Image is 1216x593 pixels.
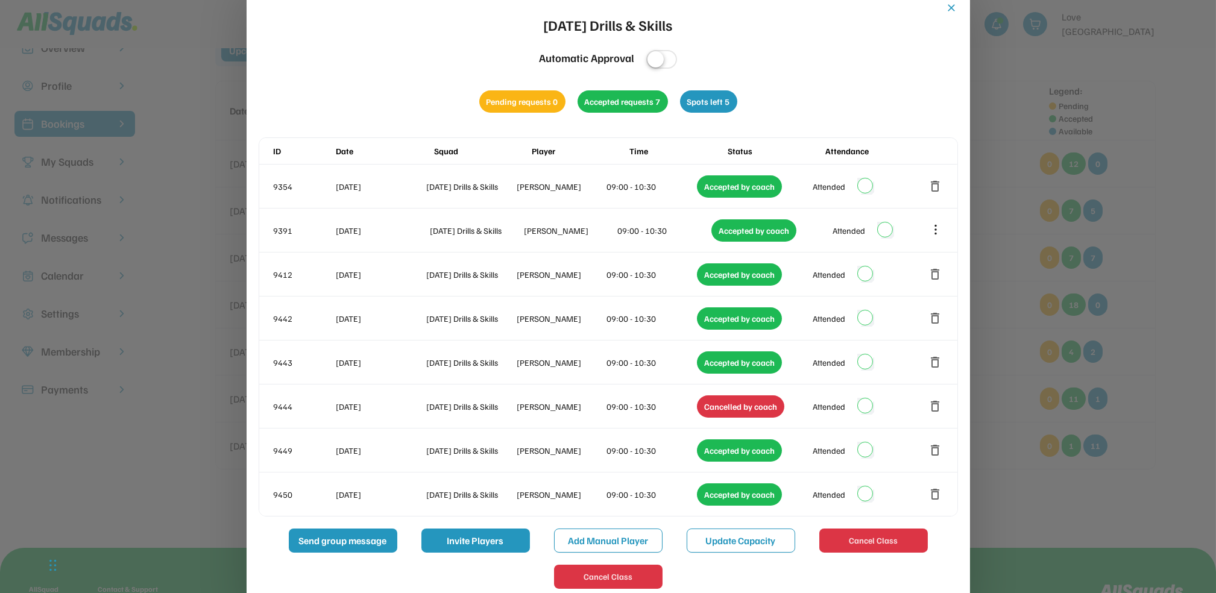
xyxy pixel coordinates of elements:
div: 9442 [274,312,334,325]
button: delete [928,443,943,457]
div: Attended [813,356,845,369]
div: [DATE] [336,356,424,369]
div: Accepted by coach [697,175,782,198]
div: 09:00 - 10:30 [607,444,695,457]
button: Cancel Class [819,529,928,553]
div: 9412 [274,268,334,281]
div: [DATE] [336,224,428,237]
div: 09:00 - 10:30 [607,312,695,325]
button: delete [928,355,943,369]
div: [DATE] Drills & Skills [426,312,514,325]
div: Cancelled by coach [697,395,784,418]
div: [PERSON_NAME] [517,268,605,281]
div: Accepted requests 7 [578,90,668,113]
button: delete [928,179,943,193]
div: [DATE] Drills & Skills [544,14,673,36]
div: Attended [813,180,845,193]
div: Accepted by coach [697,307,782,330]
div: Attended [813,400,845,413]
div: Attended [813,312,845,325]
div: [DATE] Drills & Skills [426,444,514,457]
div: 9443 [274,356,334,369]
button: delete [928,399,943,413]
div: [PERSON_NAME] [517,180,605,193]
div: 09:00 - 10:30 [607,180,695,193]
div: Accepted by coach [697,351,782,374]
div: 09:00 - 10:30 [607,356,695,369]
div: [DATE] [336,444,424,457]
div: Attendance [825,145,921,157]
div: Accepted by coach [697,439,782,462]
button: Send group message [289,529,397,553]
div: Time [629,145,725,157]
div: ID [274,145,334,157]
button: close [946,2,958,14]
button: delete [928,311,943,325]
div: [PERSON_NAME] [517,312,605,325]
div: Accepted by coach [711,219,796,242]
div: [DATE] Drills & Skills [426,356,514,369]
div: Spots left 5 [680,90,737,113]
button: delete [928,487,943,501]
div: [DATE] [336,400,424,413]
div: [PERSON_NAME] [517,444,605,457]
div: [PERSON_NAME] [524,224,616,237]
div: Attended [813,444,845,457]
button: Invite Players [421,529,530,553]
div: Date [336,145,432,157]
div: 9444 [274,400,334,413]
div: [DATE] [336,488,424,501]
div: 9354 [274,180,334,193]
div: [PERSON_NAME] [517,356,605,369]
div: Status [728,145,823,157]
div: [DATE] [336,312,424,325]
div: [DATE] [336,268,424,281]
div: Player [532,145,627,157]
button: Update Capacity [687,529,795,553]
div: Automatic Approval [539,50,634,66]
div: 09:00 - 10:30 [607,400,695,413]
div: Accepted by coach [697,263,782,286]
button: Add Manual Player [554,529,663,553]
div: [PERSON_NAME] [517,400,605,413]
div: Attended [833,224,865,237]
div: Squad [434,145,529,157]
div: [PERSON_NAME] [517,488,605,501]
div: [DATE] [336,180,424,193]
div: 09:00 - 10:30 [607,488,695,501]
div: [DATE] Drills & Skills [426,268,514,281]
div: 9449 [274,444,334,457]
div: [DATE] Drills & Skills [430,224,521,237]
button: Cancel Class [554,565,663,589]
div: 9391 [274,224,334,237]
div: [DATE] Drills & Skills [426,488,514,501]
div: Accepted by coach [697,483,782,506]
div: Attended [813,488,845,501]
div: Pending requests 0 [479,90,565,113]
div: Attended [813,268,845,281]
div: 09:00 - 10:30 [618,224,710,237]
div: [DATE] Drills & Skills [426,180,514,193]
div: 09:00 - 10:30 [607,268,695,281]
div: 9450 [274,488,334,501]
div: [DATE] Drills & Skills [426,400,514,413]
button: delete [928,267,943,281]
